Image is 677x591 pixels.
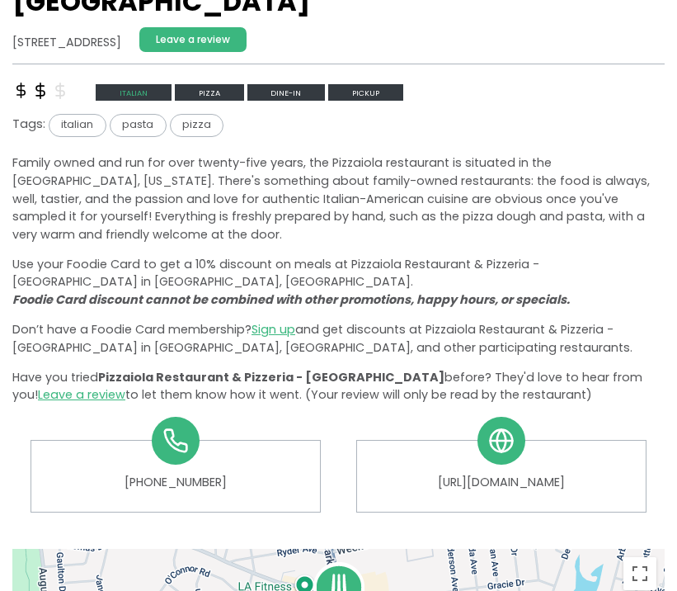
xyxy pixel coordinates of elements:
span: italian [49,114,106,137]
a: Leave a review [139,27,247,52]
a: Dine-in [247,83,329,100]
p: Use your Foodie Card to get a 10% discount on meals at Pizzaiola Restaurant & Pizzeria - [GEOGRAP... [12,256,665,310]
a: pizza [170,116,224,132]
span: italian [96,84,172,101]
a: italian [45,116,110,132]
a: pizza [175,83,247,100]
p: Have you tried before? They'd love to hear from you! to let them know how it went. (Your review w... [12,369,665,404]
button: Toggle fullscreen view [623,557,656,590]
i: Foodie Card discount cannot be combined with other promotions, happy hours, or specials. [12,291,570,308]
span: Pickup [328,84,403,101]
p: Don’t have a Foodie Card membership? and get discounts at Pizzaiola Restaurant & Pizzeria - [GEOG... [12,321,665,357]
a: Pickup [328,83,403,100]
address: [STREET_ADDRESS] [12,34,121,52]
p: Family owned and run for over twenty-five years, the Pizzaiola restaurant is situated in the [GEO... [12,154,665,243]
span: pizza [175,84,244,101]
a: Leave a review [38,386,125,403]
div: Tags: [12,114,665,143]
span: Dine-in [247,84,326,101]
a: [URL][DOMAIN_NAME] [369,474,634,492]
span: Pizzaiola Restaurant & Pizzeria - [GEOGRAPHIC_DATA] [98,369,444,385]
span: pasta [110,114,167,137]
a: pasta [110,116,170,132]
a: italian [96,83,175,100]
a: Sign up [252,321,295,338]
span: pizza [170,114,224,137]
a: [PHONE_NUMBER] [43,474,308,492]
